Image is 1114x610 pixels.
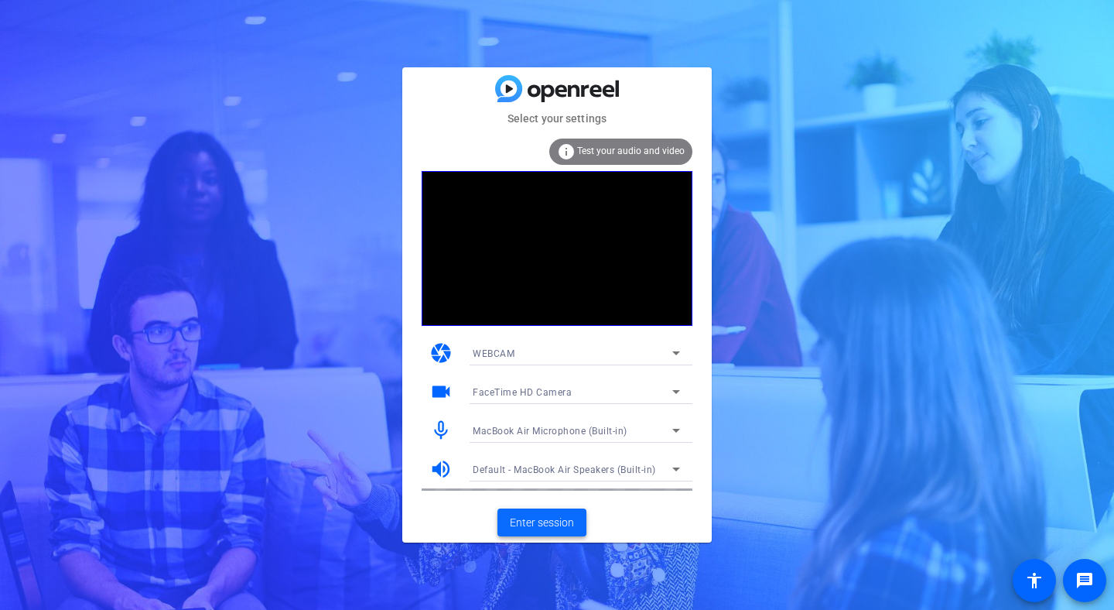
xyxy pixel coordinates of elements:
[473,464,656,475] span: Default - MacBook Air Speakers (Built-in)
[473,387,572,398] span: FaceTime HD Camera
[429,380,453,403] mat-icon: videocam
[429,341,453,365] mat-icon: camera
[497,509,586,536] button: Enter session
[429,419,453,442] mat-icon: mic_none
[577,146,685,156] span: Test your audio and video
[473,426,627,437] span: MacBook Air Microphone (Built-in)
[402,110,712,127] mat-card-subtitle: Select your settings
[557,142,576,161] mat-icon: info
[473,348,514,359] span: WEBCAM
[510,515,574,531] span: Enter session
[1025,571,1044,590] mat-icon: accessibility
[429,457,453,481] mat-icon: volume_up
[495,75,619,102] img: blue-gradient.svg
[1075,571,1094,590] mat-icon: message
